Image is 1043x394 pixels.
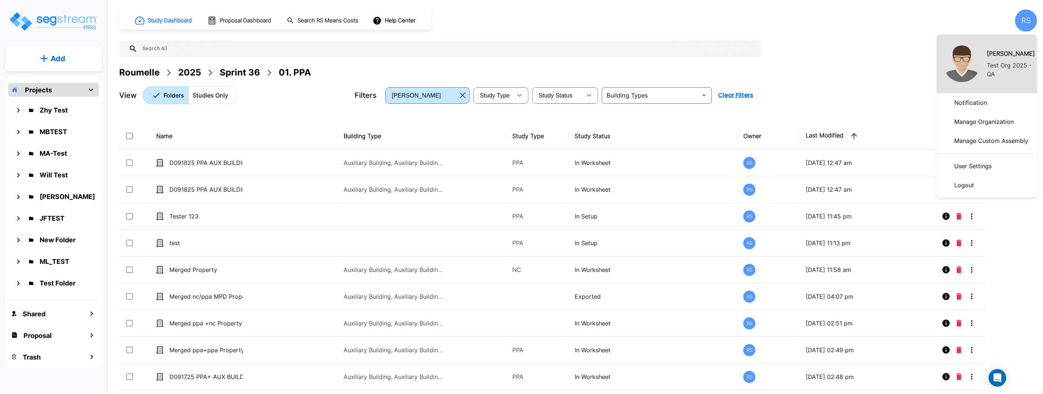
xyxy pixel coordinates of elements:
p: Notification [951,95,990,110]
p: Manage Organization [951,114,1017,129]
div: Open Intercom Messenger [989,369,1006,387]
p: Test Org 2025 - QA [987,61,1037,78]
p: User Settings [951,159,995,173]
img: Roumelle Suarez [944,45,980,82]
p: Manage Custom Assembly [951,133,1031,148]
p: Logout [951,178,977,192]
h1: [PERSON_NAME] [987,49,1035,58]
